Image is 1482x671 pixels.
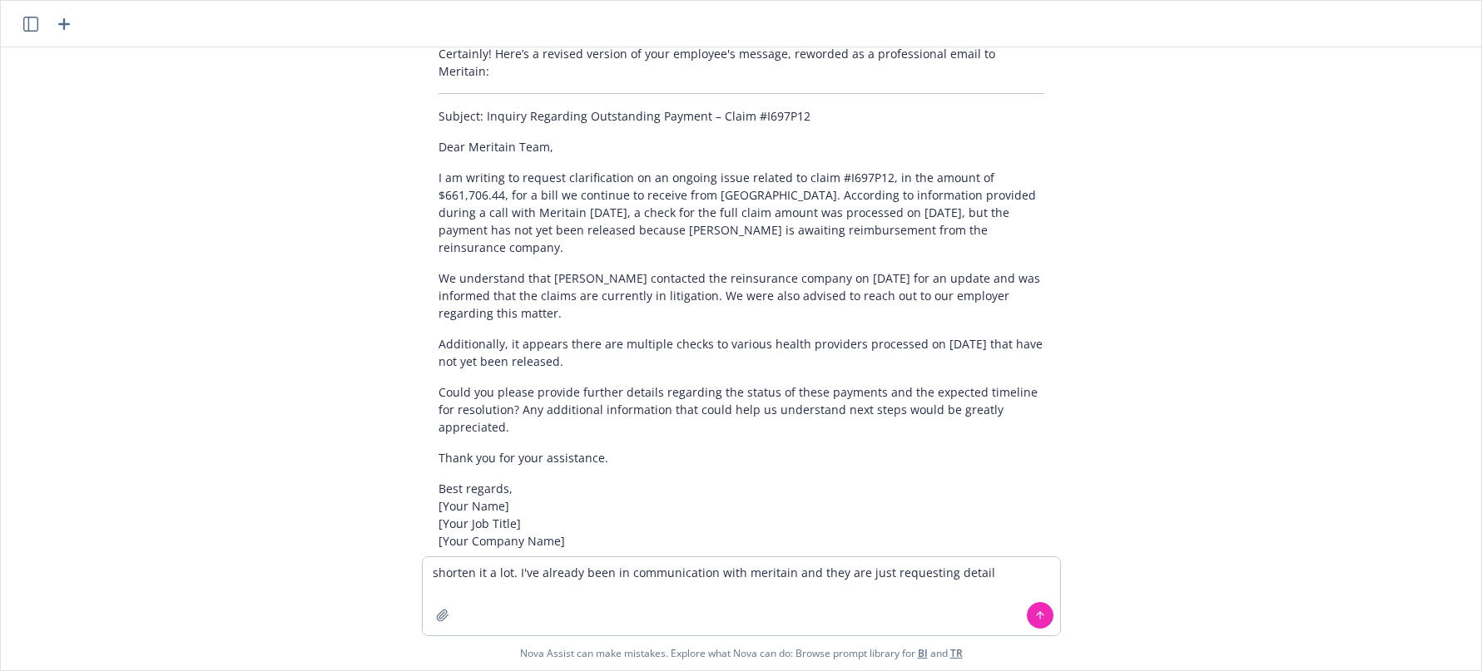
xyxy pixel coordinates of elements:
[439,383,1044,436] p: Could you please provide further details regarding the status of these payments and the expected ...
[439,45,1044,80] p: Certainly! Here’s a revised version of your employee's message, reworded as a professional email ...
[918,646,928,660] a: BI
[439,480,1044,550] p: Best regards, [Your Name] [Your Job Title] [Your Company Name]
[439,107,1044,125] p: Subject: Inquiry Regarding Outstanding Payment – Claim #I697P12
[423,557,1060,635] textarea: shorten it a lot. I've already been in communication with meritain and they are just requesting d...
[950,646,963,660] a: TR
[439,449,1044,466] p: Thank you for your assistance.
[439,335,1044,370] p: Additionally, it appears there are multiple checks to various health providers processed on [DATE...
[7,636,1475,670] span: Nova Assist can make mistakes. Explore what Nova can do: Browse prompt library for and
[439,269,1044,322] p: We understand that [PERSON_NAME] contacted the reinsurance company on [DATE] for an update and wa...
[439,138,1044,155] p: Dear Meritain Team,
[439,169,1044,256] p: I am writing to request clarification on an ongoing issue related to claim #I697P12, in the amoun...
